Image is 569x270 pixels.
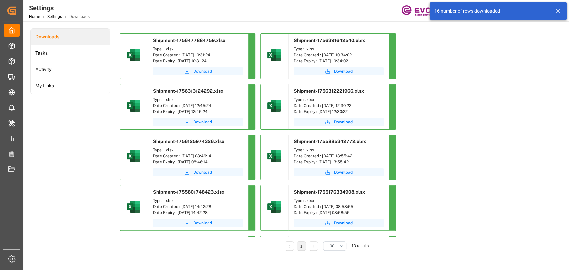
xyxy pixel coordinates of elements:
a: Downloads [31,29,110,45]
img: microsoft-excel-2019--v1.png [125,148,141,164]
span: Download [193,68,212,74]
a: Home [29,14,40,19]
div: Date Expiry : [DATE] 08:46:14 [153,159,243,165]
div: Date Created : [DATE] 08:46:14 [153,153,243,159]
div: Type : .xlsx [153,97,243,103]
span: Download [193,119,212,125]
div: 16 number of rows downloaded [434,8,549,15]
div: Date Created : [DATE] 14:42:28 [153,204,243,210]
div: Date Created : [DATE] 12:30:22 [294,103,384,109]
span: Shipment-1756125974326.xlsx [153,139,224,144]
span: Download [334,169,353,175]
button: open menu [323,241,346,251]
span: Shipment-1756477884759.xlsx [153,38,225,43]
img: Evonik-brand-mark-Deep-Purple-RGB.jpeg_1700498283.jpeg [401,5,445,17]
li: Next Page [309,241,318,251]
button: Download [153,168,243,176]
a: My Links [31,78,110,94]
img: microsoft-excel-2019--v1.png [125,199,141,215]
img: microsoft-excel-2019--v1.png [266,98,282,114]
div: Date Created : [DATE] 08:58:55 [294,204,384,210]
div: Type : .xlsx [153,198,243,204]
span: Shipment-1756313124292.xlsx [153,88,223,94]
a: 1 [300,244,303,249]
div: Date Expiry : [DATE] 12:45:24 [153,109,243,115]
div: Date Created : [DATE] 10:31:24 [153,52,243,58]
div: Date Created : [DATE] 12:45:24 [153,103,243,109]
div: Date Expiry : [DATE] 10:31:24 [153,58,243,64]
button: Download [294,219,384,227]
span: Download [334,119,353,125]
span: Download [193,169,212,175]
div: Type : .xlsx [294,97,384,103]
a: Settings [47,14,62,19]
div: Type : .xlsx [294,198,384,204]
button: Download [153,67,243,75]
button: Download [153,219,243,227]
span: Shipment-1755801748423.xlsx [153,189,224,195]
li: Previous Page [285,241,294,251]
div: Type : .xlsx [294,147,384,153]
img: microsoft-excel-2019--v1.png [266,148,282,164]
div: Date Expiry : [DATE] 08:58:55 [294,210,384,216]
a: Activity [31,61,110,78]
span: Shipment-1756391642540.xlsx [294,38,365,43]
button: Download [294,118,384,126]
div: Type : .xlsx [153,46,243,52]
span: 100 [328,243,334,249]
button: Download [294,67,384,75]
span: Shipment-1756312221966.xlsx [294,88,364,94]
span: Download [334,220,353,226]
span: Shipment-1755176334908.xlsx [294,189,365,195]
div: Date Expiry : [DATE] 12:30:22 [294,109,384,115]
button: Download [153,118,243,126]
img: microsoft-excel-2019--v1.png [266,47,282,63]
img: microsoft-excel-2019--v1.png [125,47,141,63]
span: Shipment-1755885342772.xlsx [294,139,366,144]
img: microsoft-excel-2019--v1.png [125,98,141,114]
div: Date Expiry : [DATE] 14:42:28 [153,210,243,216]
span: Download [193,220,212,226]
div: Settings [29,3,90,13]
span: Download [334,68,353,74]
div: Type : .xlsx [294,46,384,52]
div: Date Created : [DATE] 10:34:02 [294,52,384,58]
div: Date Created : [DATE] 13:55:42 [294,153,384,159]
div: Date Expiry : [DATE] 10:34:02 [294,58,384,64]
img: microsoft-excel-2019--v1.png [266,199,282,215]
li: 1 [297,241,306,251]
span: 13 results [351,244,369,248]
div: Date Expiry : [DATE] 13:55:42 [294,159,384,165]
div: Type : .xlsx [153,147,243,153]
button: Download [294,168,384,176]
a: Tasks [31,45,110,61]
